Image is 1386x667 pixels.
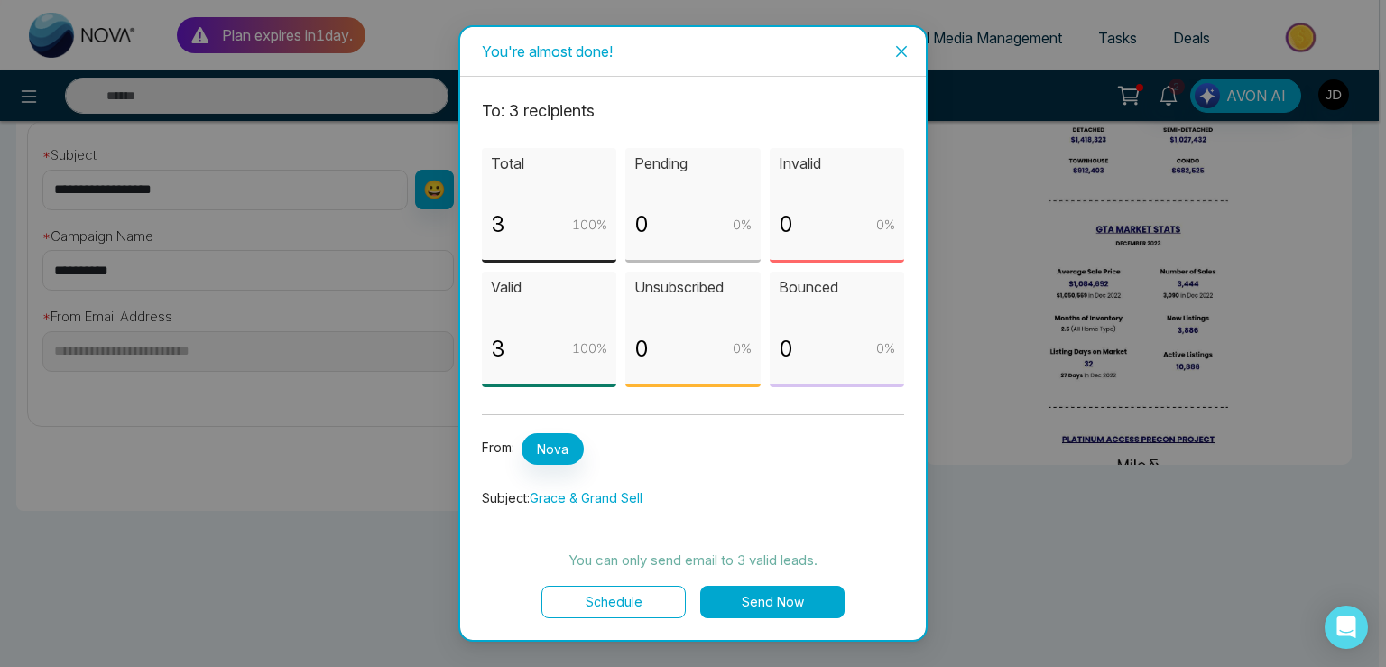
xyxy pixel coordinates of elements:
[634,276,751,299] p: Unsubscribed
[482,488,904,508] p: Subject:
[491,153,607,175] p: Total
[634,208,649,242] p: 0
[482,550,904,571] p: You can only send email to 3 valid leads.
[541,586,686,618] button: Schedule
[733,215,752,235] p: 0 %
[530,490,642,505] span: Grace & Grand Sell
[522,433,584,465] span: Nova
[572,215,607,235] p: 100 %
[876,215,895,235] p: 0 %
[491,208,505,242] p: 3
[779,153,895,175] p: Invalid
[482,42,904,61] div: You're almost done!
[779,332,793,366] p: 0
[634,332,649,366] p: 0
[894,44,909,59] span: close
[779,276,895,299] p: Bounced
[572,338,607,358] p: 100 %
[733,338,752,358] p: 0 %
[482,98,904,124] p: To: 3 recipient s
[877,27,926,76] button: Close
[700,586,845,618] button: Send Now
[876,338,895,358] p: 0 %
[491,332,505,366] p: 3
[634,153,751,175] p: Pending
[1325,606,1368,649] div: Open Intercom Messenger
[779,208,793,242] p: 0
[491,276,607,299] p: Valid
[482,433,904,465] p: From:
